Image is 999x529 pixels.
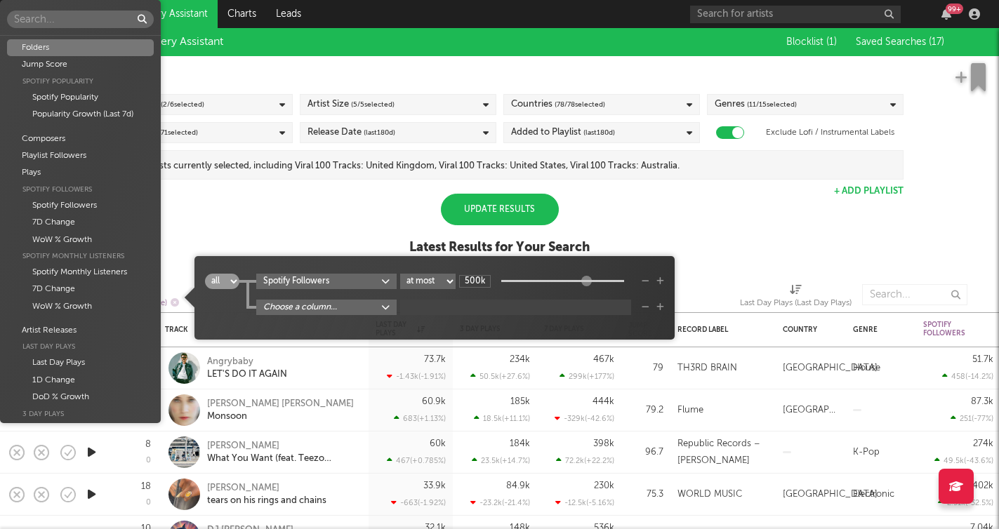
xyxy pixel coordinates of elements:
div: Playlist Followers [7,147,154,164]
input: Search... [7,11,154,28]
div: Last Day Plays [7,354,154,371]
div: Jump Score [7,56,154,73]
div: Spotify Popularity [7,89,154,106]
div: 7D Change [7,281,154,297]
div: Spotify Followers [7,197,154,214]
div: Spotify Monthly Listeners [7,248,154,264]
div: Artist Releases [7,322,154,339]
div: Folders [7,39,154,56]
div: 7D Change [7,214,154,231]
div: Spotify Popularity [7,74,154,89]
div: Composers [7,130,154,147]
div: WoW % Growth [7,298,154,315]
div: Popularity Growth (Last 7d) [7,106,154,123]
div: DoD % Growth [7,389,154,406]
div: Plays [7,164,154,181]
div: Spotify Monthly Listeners [7,264,154,281]
div: 1D Change [7,372,154,389]
div: 3 Day Plays [7,406,154,422]
div: Spotify Followers [7,182,154,197]
div: Last Day Plays [7,339,154,354]
div: WoW % Growth [7,232,154,248]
